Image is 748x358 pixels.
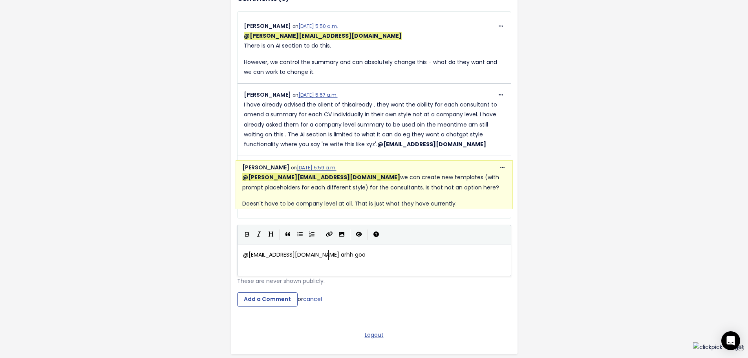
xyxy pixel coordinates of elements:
[244,57,505,77] p: However, we control the summary and can absolutely change this - what do they want and we can wor...
[244,32,402,40] span: Lyndsay Stanley
[242,163,289,171] span: [PERSON_NAME]
[253,229,265,241] button: Italic
[237,292,298,307] input: Add a Comment
[244,31,505,51] p: There is an AI section to do this.
[244,22,291,30] span: [PERSON_NAME]
[241,229,253,241] button: Bold
[237,292,511,307] div: or
[370,229,382,241] button: Markdown Guide
[336,229,347,241] button: Import an image
[244,100,505,149] p: I have already advised the client of thisalready , they want the ability for each consultant to a...
[367,229,368,239] i: |
[294,229,306,241] button: Generic List
[282,229,294,241] button: Quote
[242,173,400,181] span: Lyndsay Stanley
[242,173,506,192] p: we can create new templates (with prompt placeholders for each different style) for the consultan...
[298,23,338,29] a: [DATE] 5:50 a.m.
[242,199,506,209] p: Doesn't have to be company level at all. That is just what they have currently.
[320,229,321,239] i: |
[350,229,351,239] i: |
[353,229,365,241] button: Toggle Preview
[303,295,322,303] a: cancel
[721,331,740,350] div: Open Intercom Messenger
[279,229,280,239] i: |
[265,229,277,241] button: Heading
[237,277,325,285] span: These are never shown publicly.
[297,165,337,171] a: [DATE] 5:59 a.m.
[293,23,338,29] span: on
[293,92,338,98] span: on
[365,331,384,339] a: Logout
[243,251,366,259] span: @[EMAIL_ADDRESS][DOMAIN_NAME] arhh goo
[306,229,318,241] button: Numbered List
[291,165,337,171] span: on
[377,140,486,148] span: Lisa Woods
[244,91,291,99] span: [PERSON_NAME]
[323,229,336,241] button: Create Link
[298,92,338,98] a: [DATE] 5:57 a.m.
